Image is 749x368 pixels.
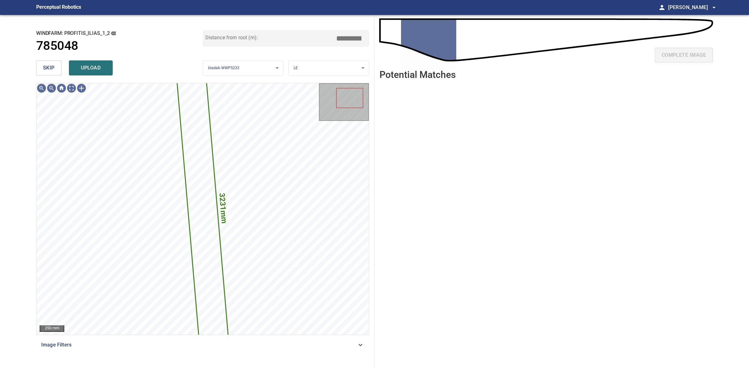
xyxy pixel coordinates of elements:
[76,64,106,72] span: upload
[36,39,203,53] a: 785048
[294,66,298,70] span: LE
[43,64,55,72] span: skip
[205,35,258,40] label: Distance from root (m):
[41,341,357,349] span: Image Filters
[218,193,229,224] text: 3231mm
[668,3,718,12] span: [PERSON_NAME]
[710,4,718,11] span: arrow_drop_down
[69,60,113,75] button: upload
[289,60,369,76] div: LE
[36,39,78,53] h1: 785048
[203,60,283,76] div: bladeA-WWP5233
[36,30,203,37] h2: windfarm: Profitis_Ilias_1_2
[76,83,86,93] img: Toggle selection
[658,4,666,11] span: person
[47,83,56,93] img: Zoom out
[56,83,66,93] img: Go home
[36,337,369,352] div: Image Filters
[208,66,240,70] span: bladeA-WWP5233
[36,60,61,75] button: skip
[110,30,117,37] button: copy message details
[666,1,718,14] button: [PERSON_NAME]
[36,2,81,12] figcaption: Perceptual Robotics
[379,69,456,80] h2: Potential Matches
[37,83,47,93] img: Zoom in
[66,83,76,93] img: Toggle full page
